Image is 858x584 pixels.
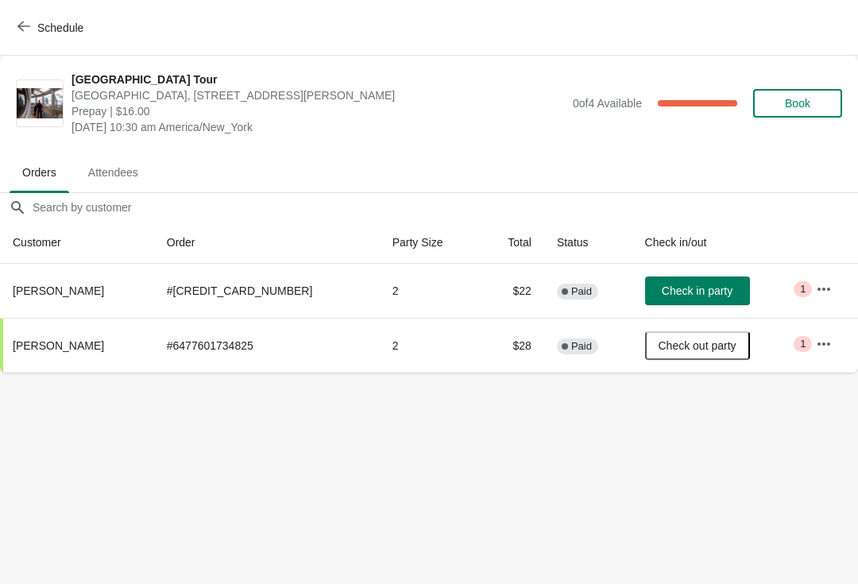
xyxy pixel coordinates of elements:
[800,338,806,350] span: 1
[659,339,736,352] span: Check out party
[71,103,565,119] span: Prepay | $16.00
[662,284,732,297] span: Check in party
[380,264,480,318] td: 2
[13,284,104,297] span: [PERSON_NAME]
[380,222,480,264] th: Party Size
[37,21,83,34] span: Schedule
[571,285,592,298] span: Paid
[632,222,804,264] th: Check in/out
[645,277,750,305] button: Check in party
[645,331,750,360] button: Check out party
[154,264,380,318] td: # [CREDIT_CARD_NUMBER]
[75,158,151,187] span: Attendees
[71,119,565,135] span: [DATE] 10:30 am America/New_York
[800,283,806,296] span: 1
[380,318,480,373] td: 2
[8,14,96,42] button: Schedule
[13,339,104,352] span: [PERSON_NAME]
[480,222,544,264] th: Total
[753,89,842,118] button: Book
[10,158,69,187] span: Orders
[154,318,380,373] td: # 6477601734825
[71,87,565,103] span: [GEOGRAPHIC_DATA], [STREET_ADDRESS][PERSON_NAME]
[154,222,380,264] th: Order
[544,222,632,264] th: Status
[571,340,592,353] span: Paid
[480,318,544,373] td: $28
[785,97,810,110] span: Book
[480,264,544,318] td: $22
[17,88,63,119] img: City Hall Tower Tour
[573,97,642,110] span: 0 of 4 Available
[71,72,565,87] span: [GEOGRAPHIC_DATA] Tour
[32,193,858,222] input: Search by customer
